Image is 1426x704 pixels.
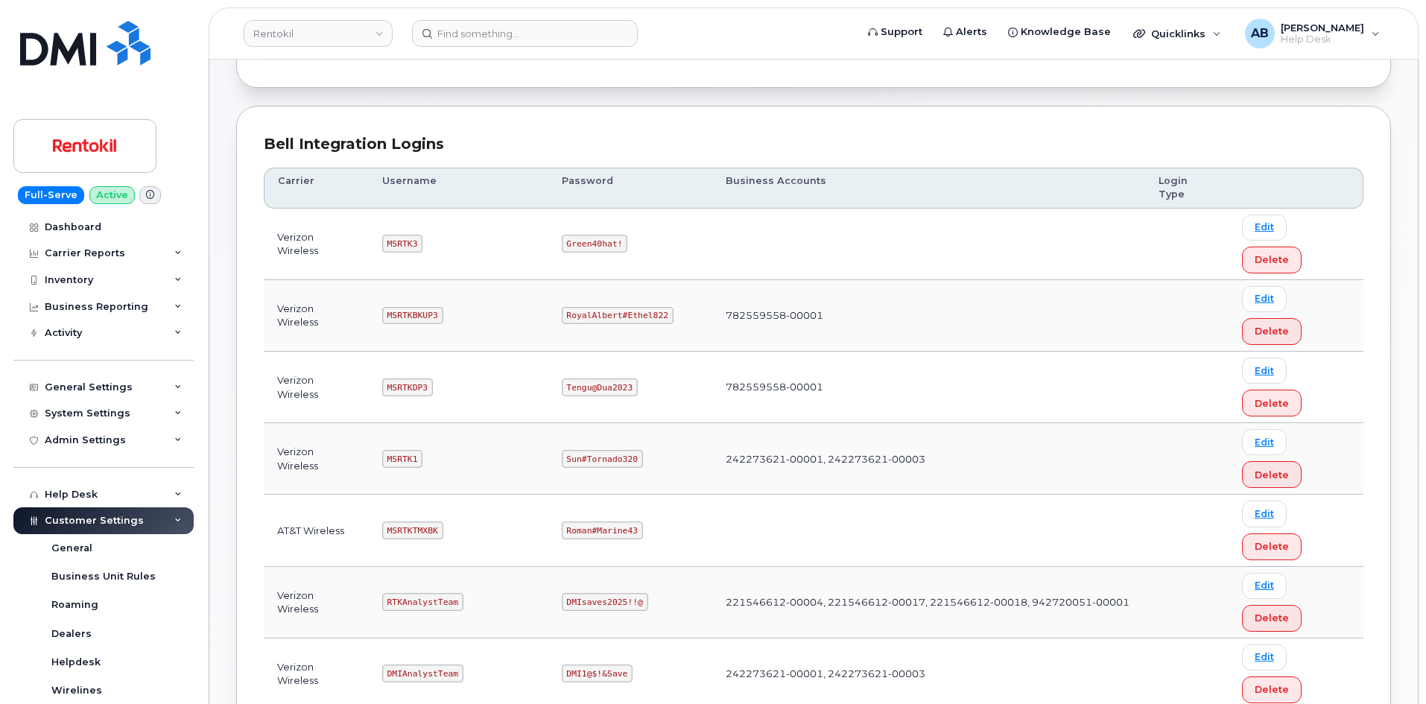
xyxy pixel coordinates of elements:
a: Edit [1242,644,1287,670]
td: AT&T Wireless [264,495,369,566]
a: Rentokil [244,20,393,47]
span: Delete [1255,324,1289,338]
code: MSRTKBKUP3 [382,307,443,325]
code: Roman#Marine43 [562,521,643,539]
span: Delete [1255,682,1289,697]
a: Support [858,17,933,47]
a: Alerts [933,17,998,47]
iframe: Messenger Launcher [1361,639,1415,693]
button: Delete [1242,390,1302,416]
div: Adam Bake [1235,19,1390,48]
th: Business Accounts [712,168,1145,209]
div: Quicklinks [1123,19,1232,48]
td: 242273621-00001, 242273621-00003 [712,423,1145,495]
button: Delete [1242,461,1302,488]
a: Edit [1242,215,1287,241]
input: Find something... [412,20,638,47]
span: Quicklinks [1151,28,1205,39]
a: Knowledge Base [998,17,1121,47]
code: Sun#Tornado320 [562,450,643,468]
span: Delete [1255,611,1289,625]
span: Help Desk [1281,34,1364,45]
code: Tengu@Dua2023 [562,378,638,396]
code: DMIAnalystTeam [382,665,463,682]
span: Support [881,25,922,39]
span: Delete [1255,539,1289,554]
td: Verizon Wireless [264,352,369,423]
span: AB [1251,25,1269,42]
span: Delete [1255,253,1289,267]
a: Edit [1242,501,1287,527]
code: RTKAnalystTeam [382,593,463,611]
button: Delete [1242,676,1302,703]
a: Edit [1242,429,1287,455]
td: Verizon Wireless [264,280,369,352]
td: 782559558-00001 [712,280,1145,352]
span: Alerts [956,25,987,39]
code: MSRTK1 [382,450,422,468]
span: Delete [1255,468,1289,482]
button: Delete [1242,533,1302,560]
th: Carrier [264,168,369,209]
code: RoyalAlbert#Ethel822 [562,307,674,325]
span: Knowledge Base [1021,25,1111,39]
code: DMI1@$!&Save [562,665,633,682]
td: Verizon Wireless [264,423,369,495]
code: Green40hat! [562,235,628,253]
td: Verizon Wireless [264,567,369,638]
a: Edit [1242,573,1287,599]
code: MSRTKDP3 [382,378,433,396]
code: MSRTK3 [382,235,422,253]
th: Password [548,168,712,209]
th: Login Type [1145,168,1229,209]
span: Delete [1255,396,1289,410]
button: Delete [1242,605,1302,632]
button: Delete [1242,247,1302,273]
a: Edit [1242,286,1287,312]
code: MSRTKTMXBK [382,521,443,539]
a: Edit [1242,358,1287,384]
td: 221546612-00004, 221546612-00017, 221546612-00018, 942720051-00001 [712,567,1145,638]
td: 782559558-00001 [712,352,1145,423]
span: [PERSON_NAME] [1281,22,1364,34]
th: Username [369,168,548,209]
button: Delete [1242,318,1302,345]
div: Bell Integration Logins [264,133,1363,155]
td: Verizon Wireless [264,209,369,280]
code: DMIsaves2025!!@ [562,593,648,611]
